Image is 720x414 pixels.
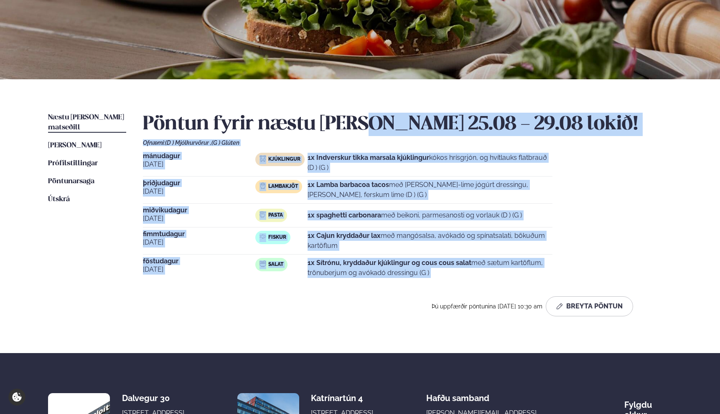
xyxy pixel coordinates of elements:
[143,139,672,146] div: Ofnæmi:
[260,155,266,162] img: chicken.svg
[308,211,381,219] strong: 1x spaghetti carbonara
[143,159,255,169] span: [DATE]
[260,233,266,240] img: fish.svg
[311,393,377,403] div: Katrínartún 4
[268,212,283,219] span: Pasta
[143,237,255,247] span: [DATE]
[143,207,255,214] span: miðvikudagur
[143,231,255,237] span: fimmtudagur
[426,386,489,403] span: Hafðu samband
[8,389,25,406] a: Cookie settings
[260,182,266,189] img: Lamb.svg
[48,114,124,131] span: Næstu [PERSON_NAME] matseðill
[308,180,552,200] p: með [PERSON_NAME]-lime jógúrt dressingu, [PERSON_NAME], ferskum lime (D ) (G )
[143,187,255,197] span: [DATE]
[48,159,98,169] a: Prófílstillingar
[546,296,633,316] button: Breyta Pöntun
[268,183,298,190] span: Lambakjöt
[432,303,542,310] span: Þú uppfærðir pöntunina [DATE] 10:30 am
[48,177,94,187] a: Pöntunarsaga
[308,232,381,240] strong: 1x Cajun kryddaður lax
[143,153,255,159] span: mánudagur
[48,178,94,185] span: Pöntunarsaga
[48,142,102,149] span: [PERSON_NAME]
[268,156,300,163] span: Kjúklingur
[268,261,283,268] span: Salat
[122,393,188,403] div: Dalvegur 30
[308,154,429,162] strong: 1x Indverskur tikka marsala kjúklingur
[48,194,70,204] a: Útskrá
[143,113,672,136] h2: Pöntun fyrir næstu [PERSON_NAME] 25.08 - 29.08 lokið!
[308,210,522,220] p: með beikoni, parmesanosti og vorlauk (D ) (G )
[260,211,266,218] img: pasta.svg
[165,139,211,146] span: (D ) Mjólkurvörur ,
[48,113,126,133] a: Næstu [PERSON_NAME] matseðill
[48,196,70,203] span: Útskrá
[308,259,471,267] strong: 1x Sítrónu, kryddaður kjúklingur og cous cous salat
[308,153,552,173] p: kókos hrísgrjón, og hvítlauks flatbrauð (D ) (G )
[308,231,552,251] p: með mangósalsa, avókadó og spínatsalati, bökuðum kartöflum
[308,181,389,189] strong: 1x Lamba barbacoa tacos
[268,234,286,241] span: Fiskur
[260,260,266,267] img: salad.svg
[48,141,102,151] a: [PERSON_NAME]
[143,214,255,224] span: [DATE]
[143,180,255,187] span: þriðjudagur
[48,160,98,167] span: Prófílstillingar
[143,265,255,275] span: [DATE]
[308,258,552,278] p: með sætum kartöflum, trönuberjum og avókadó dressingu (G )
[143,258,255,265] span: föstudagur
[211,139,239,146] span: (G ) Glúten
